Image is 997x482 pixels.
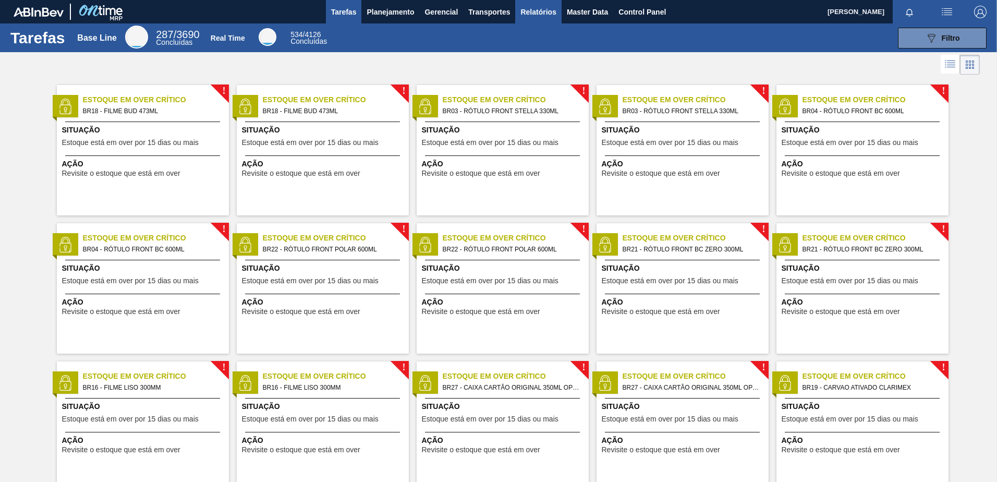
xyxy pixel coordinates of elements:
[417,375,433,391] img: status
[422,297,586,308] span: Ação
[422,263,586,274] span: Situação
[443,244,580,255] span: BR22 - RÓTULO FRONT POLAR 600ML
[762,364,765,371] span: !
[77,33,117,43] div: Base Line
[417,99,433,114] img: status
[762,225,765,233] span: !
[582,225,585,233] span: !
[777,375,793,391] img: status
[422,277,558,285] span: Estoque está em over por 15 dias ou mais
[942,364,945,371] span: !
[263,244,400,255] span: BR22 - RÓTULO FRONT POLAR 600ML
[242,170,360,177] span: Revisite o estoque que está em over
[443,94,589,105] span: Estoque em Over Crítico
[898,28,987,49] button: Filtro
[125,26,148,49] div: Base Line
[242,159,406,170] span: Ação
[402,225,405,233] span: !
[597,375,613,391] img: status
[443,382,580,393] span: BR27 - CAIXA CARTÃO ORIGINAL 350ML OPEN CORNER
[623,94,769,105] span: Estoque em Over Crítico
[62,125,226,136] span: Situação
[602,415,738,423] span: Estoque está em over por 15 dias ou mais
[83,233,229,244] span: Estoque em Over Crítico
[242,277,379,285] span: Estoque está em over por 15 dias ou mais
[422,308,540,316] span: Revisite o estoque que está em over
[974,6,987,18] img: Logout
[597,237,613,252] img: status
[602,308,720,316] span: Revisite o estoque que está em over
[242,446,360,454] span: Revisite o estoque que está em over
[417,237,433,252] img: status
[782,277,918,285] span: Estoque está em over por 15 dias ou mais
[602,263,766,274] span: Situação
[211,34,245,42] div: Real Time
[597,99,613,114] img: status
[83,94,229,105] span: Estoque em Over Crítico
[602,297,766,308] span: Ação
[762,87,765,95] span: !
[237,99,253,114] img: status
[602,170,720,177] span: Revisite o estoque que está em over
[468,6,510,18] span: Transportes
[290,30,302,39] span: 534
[893,5,926,19] button: Notificações
[222,87,225,95] span: !
[83,382,221,393] span: BR16 - FILME LISO 300MM
[263,105,400,117] span: BR18 - FILME BUD 473ML
[942,34,960,42] span: Filtro
[57,237,73,252] img: status
[242,125,406,136] span: Situação
[422,435,586,446] span: Ação
[10,32,65,44] h1: Tarefas
[782,125,946,136] span: Situação
[83,371,229,382] span: Estoque em Over Crítico
[942,225,945,233] span: !
[263,94,409,105] span: Estoque em Over Crítico
[803,105,940,117] span: BR04 - RÓTULO FRONT BC 600ML
[242,308,360,316] span: Revisite o estoque que está em over
[803,94,949,105] span: Estoque em Over Crítico
[62,159,226,170] span: Ação
[156,38,192,46] span: Concluídas
[422,139,558,147] span: Estoque está em over por 15 dias ou mais
[803,371,949,382] span: Estoque em Over Crítico
[290,37,327,45] span: Concluídas
[782,170,900,177] span: Revisite o estoque que está em over
[422,446,540,454] span: Revisite o estoque que está em over
[618,6,666,18] span: Control Panel
[242,297,406,308] span: Ação
[602,446,720,454] span: Revisite o estoque que está em over
[367,6,414,18] span: Planejamento
[62,446,180,454] span: Revisite o estoque que está em over
[782,308,900,316] span: Revisite o estoque que está em over
[960,55,980,75] div: Visão em Cards
[14,7,64,17] img: TNhmsLtSVTkK8tSr43FrP2fwEKptu5GPRR3wAAAABJRU5ErkJggg==
[242,435,406,446] span: Ação
[62,263,226,274] span: Situação
[567,6,608,18] span: Master Data
[520,6,556,18] span: Relatórios
[443,233,589,244] span: Estoque em Over Crítico
[942,87,945,95] span: !
[402,87,405,95] span: !
[941,6,953,18] img: userActions
[782,297,946,308] span: Ação
[623,382,760,393] span: BR27 - CAIXA CARTÃO ORIGINAL 350ML OPEN CORNER
[782,263,946,274] span: Situação
[222,225,225,233] span: !
[402,364,405,371] span: !
[782,435,946,446] span: Ação
[156,30,199,46] div: Base Line
[83,105,221,117] span: BR18 - FILME BUD 473ML
[422,415,558,423] span: Estoque está em over por 15 dias ou mais
[62,401,226,412] span: Situação
[156,29,199,40] span: / 3690
[422,125,586,136] span: Situação
[803,382,940,393] span: BR19 - CARVAO ATIVADO CLARIMEX
[623,233,769,244] span: Estoque em Over Crítico
[623,371,769,382] span: Estoque em Over Crítico
[602,401,766,412] span: Situação
[222,364,225,371] span: !
[422,170,540,177] span: Revisite o estoque que está em over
